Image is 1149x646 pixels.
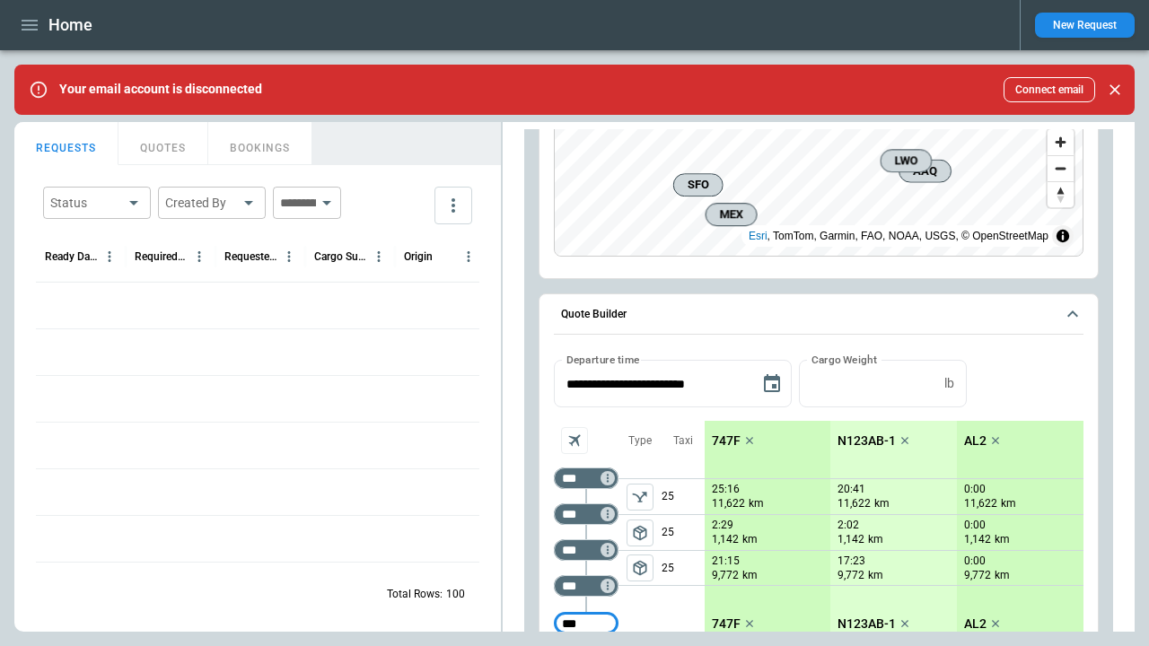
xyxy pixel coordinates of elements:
[627,554,653,581] span: Type of sector
[662,515,705,550] p: 25
[811,352,877,367] label: Cargo Weight
[964,519,986,532] p: 0:00
[554,503,618,525] div: Too short
[554,539,618,561] div: Too short
[50,194,122,212] div: Status
[277,245,301,268] button: Requested Route column menu
[188,245,211,268] button: Required Date & Time (UTC+03:00) column menu
[742,532,758,547] p: km
[838,554,865,568] p: 17:23
[561,427,588,454] span: Aircraft selection
[1048,181,1074,207] button: Reset bearing to north
[1035,13,1135,38] button: New Request
[631,524,649,542] span: package_2
[662,479,705,514] p: 25
[627,484,653,511] span: Type of sector
[888,152,924,170] span: LWO
[404,250,433,263] div: Origin
[838,519,859,532] p: 2:02
[314,250,367,263] div: Cargo Summary
[712,483,740,496] p: 25:16
[995,532,1010,547] p: km
[964,483,986,496] p: 0:00
[457,245,480,268] button: Origin column menu
[1048,129,1074,155] button: Zoom in
[838,483,865,496] p: 20:41
[673,433,693,449] p: Taxi
[944,376,954,391] p: lb
[14,122,118,165] button: REQUESTS
[554,467,618,489] div: Too short
[712,554,740,568] p: 21:15
[1102,70,1127,109] div: dismiss
[1048,155,1074,181] button: Zoom out
[446,587,465,602] p: 100
[995,568,1010,583] p: km
[554,294,1083,336] button: Quote Builder
[964,568,991,583] p: 9,772
[118,122,208,165] button: QUOTES
[367,245,390,268] button: Cargo Summary column menu
[874,496,890,511] p: km
[627,484,653,511] button: left aligned
[712,568,739,583] p: 9,772
[907,161,943,179] span: AAQ
[627,519,653,546] span: Type of sector
[838,568,864,583] p: 9,772
[964,532,991,547] p: 1,142
[964,433,987,449] p: AL2
[713,205,749,223] span: MEX
[868,568,883,583] p: km
[554,613,618,634] div: Too short
[742,568,758,583] p: km
[1001,496,1016,511] p: km
[712,532,739,547] p: 1,142
[555,64,1083,256] canvas: Map
[964,554,986,568] p: 0:00
[224,250,277,263] div: Requested Route
[98,245,121,268] button: Ready Date & Time (UTC+03:00) column menu
[628,433,652,449] p: Type
[749,230,767,242] a: Esri
[754,366,790,402] button: Choose date, selected date is Aug 20, 2025
[566,352,640,367] label: Departure time
[680,176,715,194] span: SFO
[1052,225,1074,247] summary: Toggle attribution
[165,194,237,212] div: Created By
[1102,77,1127,102] button: Close
[749,496,764,511] p: km
[838,496,871,511] p: 11,622
[627,554,653,581] button: left aligned
[964,616,987,632] p: AL2
[387,587,443,602] p: Total Rows:
[712,616,741,632] p: 747F
[627,519,653,546] button: left aligned
[561,309,627,320] h6: Quote Builder
[434,187,472,224] button: more
[838,433,896,449] p: N123AB-1
[749,227,1048,245] div: , TomTom, Garmin, FAO, NOAA, USGS, © OpenStreetMap
[48,14,92,36] h1: Home
[712,433,741,449] p: 747F
[59,82,262,97] p: Your email account is disconnected
[631,559,649,577] span: package_2
[964,496,997,511] p: 11,622
[712,496,745,511] p: 11,622
[712,519,733,532] p: 2:29
[1004,77,1095,102] button: Connect email
[838,532,864,547] p: 1,142
[838,616,896,632] p: N123AB-1
[554,575,618,597] div: Too short
[662,551,705,585] p: 25
[868,532,883,547] p: km
[208,122,312,165] button: BOOKINGS
[45,250,98,263] div: Ready Date & Time (UTC+03:00)
[135,250,188,263] div: Required Date & Time (UTC+03:00)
